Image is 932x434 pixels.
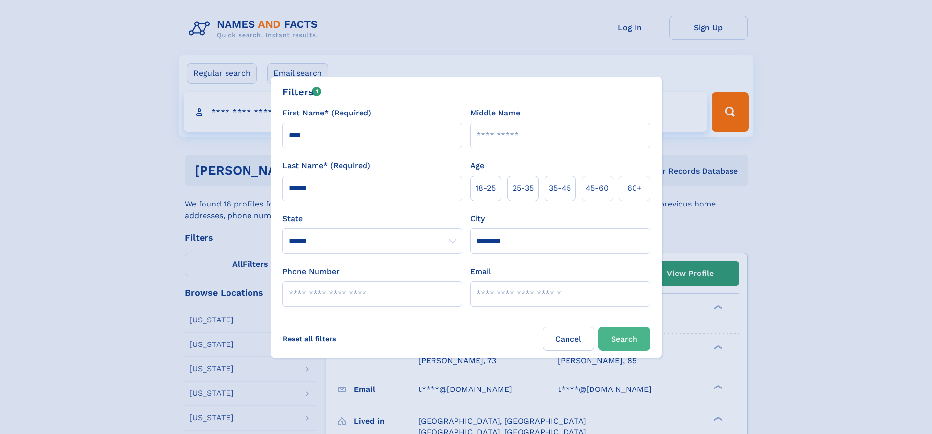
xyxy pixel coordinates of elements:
[598,327,650,351] button: Search
[627,183,642,194] span: 60+
[282,160,370,172] label: Last Name* (Required)
[470,160,484,172] label: Age
[282,266,340,277] label: Phone Number
[476,183,496,194] span: 18‑25
[470,213,485,225] label: City
[512,183,534,194] span: 25‑35
[282,213,462,225] label: State
[470,266,491,277] label: Email
[586,183,609,194] span: 45‑60
[543,327,594,351] label: Cancel
[470,107,520,119] label: Middle Name
[549,183,571,194] span: 35‑45
[276,327,342,350] label: Reset all filters
[282,85,322,99] div: Filters
[282,107,371,119] label: First Name* (Required)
